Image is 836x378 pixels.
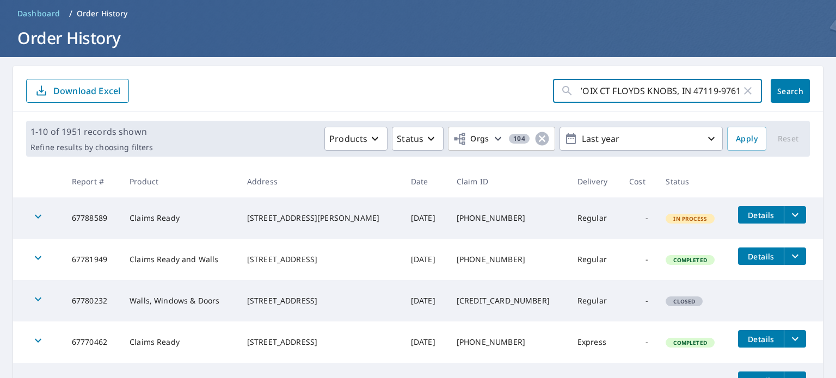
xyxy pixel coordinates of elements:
[13,5,65,22] a: Dashboard
[402,239,448,280] td: [DATE]
[569,239,620,280] td: Regular
[745,251,777,262] span: Details
[448,127,555,151] button: Orgs104
[779,86,801,96] span: Search
[329,132,367,145] p: Products
[324,127,388,151] button: Products
[13,5,823,22] nav: breadcrumb
[121,165,238,197] th: Product
[784,330,806,348] button: filesDropdownBtn-67770462
[63,165,121,197] th: Report #
[784,247,806,265] button: filesDropdownBtn-67781949
[63,239,121,280] td: 67781949
[17,8,60,19] span: Dashboard
[63,280,121,321] td: 67780232
[738,206,784,224] button: detailsBtn-67788589
[620,165,657,197] th: Cost
[53,85,120,97] p: Download Excel
[620,239,657,280] td: -
[121,280,238,321] td: Walls, Windows & Doors
[453,132,489,146] span: Orgs
[63,197,121,239] td: 67788589
[392,127,444,151] button: Status
[657,165,729,197] th: Status
[448,239,569,280] td: [PHONE_NUMBER]
[569,321,620,363] td: Express
[448,280,569,321] td: [CREDIT_CARD_NUMBER]
[560,127,723,151] button: Last year
[620,280,657,321] td: -
[784,206,806,224] button: filesDropdownBtn-67788589
[667,298,702,305] span: Closed
[30,125,153,138] p: 1-10 of 1951 records shown
[402,197,448,239] td: [DATE]
[121,321,238,363] td: Claims Ready
[727,127,766,151] button: Apply
[620,321,657,363] td: -
[26,79,129,103] button: Download Excel
[247,337,394,348] div: [STREET_ADDRESS]
[448,197,569,239] td: [PHONE_NUMBER]
[581,76,741,106] input: Address, Report #, Claim ID, etc.
[238,165,402,197] th: Address
[745,210,777,220] span: Details
[247,213,394,224] div: [STREET_ADDRESS][PERSON_NAME]
[402,165,448,197] th: Date
[13,27,823,49] h1: Order History
[121,239,238,280] td: Claims Ready and Walls
[738,330,784,348] button: detailsBtn-67770462
[30,142,153,152] p: Refine results by choosing filters
[247,295,394,306] div: [STREET_ADDRESS]
[247,254,394,265] div: [STREET_ADDRESS]
[667,215,714,222] span: In Process
[620,197,657,239] td: -
[569,280,620,321] td: Regular
[69,7,72,20] li: /
[402,321,448,363] td: [DATE]
[448,165,569,197] th: Claim ID
[509,135,530,142] span: 104
[667,339,713,346] span: Completed
[402,280,448,321] td: [DATE]
[771,79,810,103] button: Search
[448,321,569,363] td: [PHONE_NUMBER]
[667,256,713,264] span: Completed
[121,197,238,239] td: Claims Ready
[745,334,777,344] span: Details
[63,321,121,363] td: 67770462
[738,247,784,265] button: detailsBtn-67781949
[569,197,620,239] td: Regular
[577,129,705,148] p: Last year
[736,132,758,146] span: Apply
[397,132,423,145] p: Status
[569,165,620,197] th: Delivery
[77,8,128,19] p: Order History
